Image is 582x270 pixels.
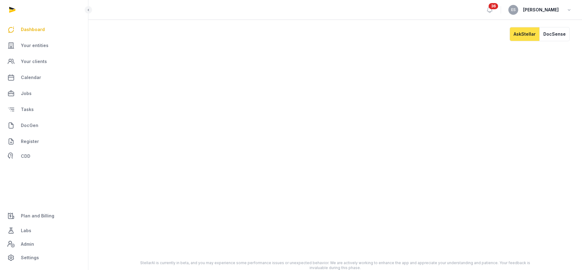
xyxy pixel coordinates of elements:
[21,58,47,65] span: Your clients
[5,70,83,85] a: Calendar
[5,250,83,265] a: Settings
[21,74,41,81] span: Calendar
[21,227,31,234] span: Labs
[5,86,83,101] a: Jobs
[21,240,34,248] span: Admin
[5,22,83,37] a: Dashboard
[5,38,83,53] a: Your entities
[511,8,516,12] span: ES
[21,153,30,160] span: CDD
[5,150,83,162] a: CDD
[5,134,83,149] a: Register
[508,5,518,15] button: ES
[539,27,570,41] button: DocSense
[523,6,559,14] span: [PERSON_NAME]
[5,223,83,238] a: Labs
[510,27,539,41] button: AskStellar
[5,238,83,250] a: Admin
[21,138,39,145] span: Register
[21,106,34,113] span: Tasks
[21,212,54,220] span: Plan and Billing
[21,90,32,97] span: Jobs
[5,102,83,117] a: Tasks
[21,122,38,129] span: DocGen
[489,3,498,9] span: 36
[5,208,83,223] a: Plan and Billing
[5,118,83,133] a: DocGen
[5,54,83,69] a: Your clients
[21,26,45,33] span: Dashboard
[21,254,39,261] span: Settings
[21,42,48,49] span: Your entities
